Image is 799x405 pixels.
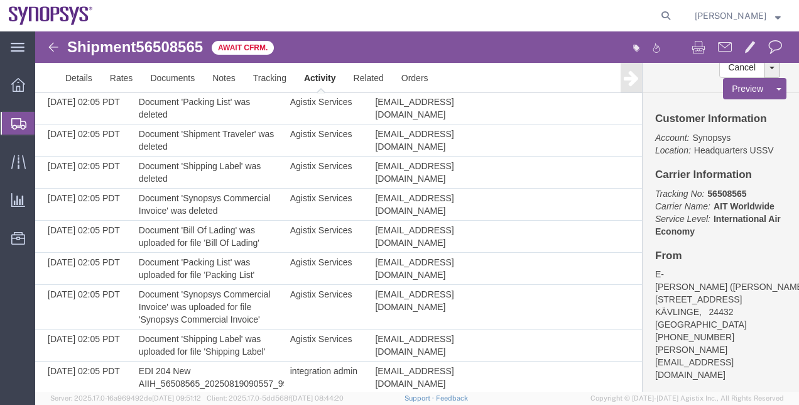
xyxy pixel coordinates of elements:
td: Document 'Shipping Label' was uploaded for file 'Shipping Label' [97,298,249,330]
button: [PERSON_NAME] [694,8,781,23]
span: [EMAIL_ADDRESS][DOMAIN_NAME] [340,130,418,152]
p: Headquarters USSV [620,100,751,125]
a: Tracking [209,31,260,62]
span: [EMAIL_ADDRESS][DOMAIN_NAME] [340,162,418,184]
span: [EMAIL_ADDRESS][DOMAIN_NAME] [340,65,418,88]
b: International Air Economy [620,182,746,205]
a: Rates [66,31,107,62]
td: Agistix Services [249,61,334,93]
span: Copyright © [DATE]-[DATE] Agistix Inc., All Rights Reserved [590,393,784,404]
span: Client: 2025.17.0-5dd568f [207,394,344,402]
a: Activity [260,31,310,62]
td: EDI 204 New AIIH_56508565_20250819090557_9962E139E07E7D9D7C41650C15D04E78.txt was Created [97,330,249,375]
td: Document 'Shipping Label' was deleted [97,125,249,157]
td: integration admin [249,330,334,375]
h4: From [620,219,751,231]
i: Tracking No: [620,157,669,167]
h4: Carrier Information [620,138,751,150]
td: Agistix Services [249,93,334,125]
button: Preview [688,47,737,68]
a: Orders [357,31,402,62]
span: [EMAIL_ADDRESS][DOMAIN_NAME] [340,258,418,280]
img: logo [9,6,93,25]
i: Service Level: [620,182,675,192]
b: AIT Worldwide [678,170,739,180]
span: [EMAIL_ADDRESS][DOMAIN_NAME] [340,302,418,325]
td: Agistix Services [249,253,334,298]
span: [DATE] 09:51:12 [152,394,201,402]
i: Carrier Name: [620,170,675,180]
i: Account: [620,101,654,111]
a: Documents [106,31,168,62]
td: Agistix Services [249,125,334,157]
address: E-[PERSON_NAME] ([PERSON_NAME]) [STREET_ADDRESS] KÄVLINGE, 24432 [PHONE_NUMBER] [PERSON_NAME][EMA... [620,236,751,350]
td: Agistix Services [249,189,334,221]
span: [DATE] 08:44:20 [291,394,344,402]
td: Document 'Synopsys Commercial Invoice' was deleted [97,157,249,189]
span: Server: 2025.17.0-16a969492de [50,394,201,402]
td: Document 'Packing List' was deleted [97,61,249,93]
h4: Customer Information [620,82,751,94]
a: Feedback [436,394,468,402]
button: Cancel [684,25,729,47]
i: Location: [620,114,656,124]
b: 56508565 [672,157,711,167]
td: Document 'Shipment Traveler' was deleted [97,93,249,125]
td: Document 'Packing List' was uploaded for file 'Packing List' [97,221,249,253]
span: [EMAIL_ADDRESS][DOMAIN_NAME] [340,226,418,248]
iframe: FS Legacy Container [35,31,799,392]
a: Support [405,394,436,402]
td: Agistix Services [249,157,334,189]
span: [EMAIL_ADDRESS][DOMAIN_NAME] [340,194,418,216]
span: [EMAIL_ADDRESS][DOMAIN_NAME] [340,335,418,357]
td: Agistix Services [249,298,334,330]
td: Document 'Bill Of Lading' was uploaded for file 'Bill Of Lading' [97,189,249,221]
span: Rachelle Varela [695,9,766,23]
span: [GEOGRAPHIC_DATA] [620,288,712,298]
a: Related [310,31,357,62]
a: Notes [168,31,209,62]
td: Document 'Synopsys Commercial Invoice' was uploaded for file 'Synopsys Commercial Invoice' [97,253,249,298]
span: Synopsys [657,101,695,111]
span: [EMAIL_ADDRESS][DOMAIN_NAME] [340,97,418,120]
td: Agistix Services [249,221,334,253]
